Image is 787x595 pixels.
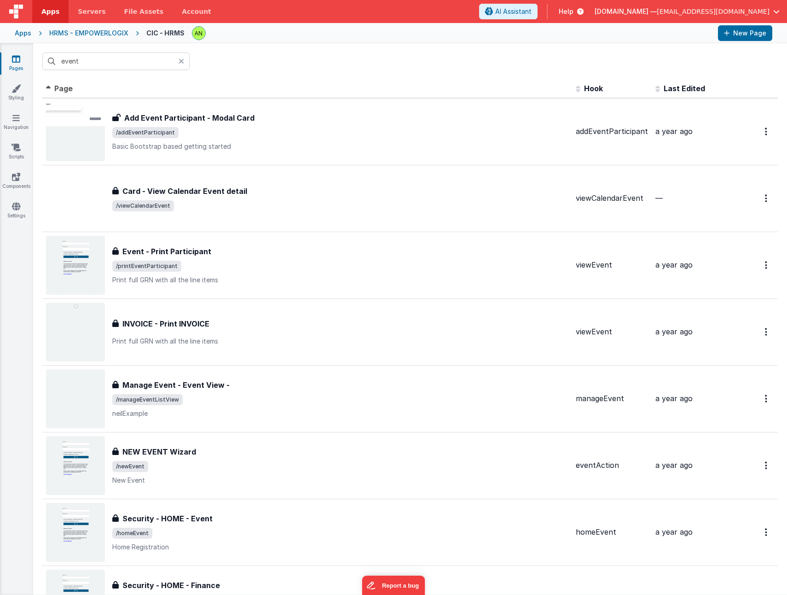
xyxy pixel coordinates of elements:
[112,528,152,539] span: /homeEvent
[42,52,190,70] input: Search pages, id's ...
[595,7,780,16] button: [DOMAIN_NAME] — [EMAIL_ADDRESS][DOMAIN_NAME]
[759,322,774,341] button: Options
[576,327,648,337] div: viewEvent
[759,523,774,542] button: Options
[655,327,693,336] span: a year ago
[576,260,648,270] div: viewEvent
[759,389,774,408] button: Options
[718,25,772,41] button: New Page
[664,84,705,93] span: Last Edited
[655,193,663,203] span: —
[112,200,174,211] span: /viewCalendarEvent
[122,446,196,457] h3: NEW EVENT Wizard
[576,193,648,204] div: viewCalendarEvent
[759,456,774,475] button: Options
[112,127,179,138] span: /addEventParticipant
[124,7,164,16] span: File Assets
[112,461,148,472] span: /newEvent
[122,513,213,524] h3: Security - HOME - Event
[362,576,425,595] iframe: Marker.io feedback button
[759,122,774,141] button: Options
[479,4,538,19] button: AI Assistant
[759,256,774,274] button: Options
[49,29,128,38] div: HRMS - EMPOWERLOGIX
[112,337,568,346] p: Print full GRN with all the line items
[559,7,573,16] span: Help
[657,7,770,16] span: [EMAIL_ADDRESS][DOMAIN_NAME]
[15,29,31,38] div: Apps
[584,84,603,93] span: Hook
[122,318,209,329] h3: INVOICE - Print INVOICE
[655,260,693,269] span: a year ago
[78,7,105,16] span: Servers
[495,7,532,16] span: AI Assistant
[146,29,185,38] div: CIC - HRMS
[112,394,183,405] span: /manageEventListView
[122,580,220,591] h3: Security - HOME - Finance
[122,379,230,391] h3: Manage Event - Event View -
[655,461,693,470] span: a year ago
[576,393,648,404] div: manageEvent
[759,189,774,208] button: Options
[655,127,693,136] span: a year ago
[112,275,568,285] p: Print full GRN with all the line items
[112,261,181,272] span: /printEventParticipant
[112,542,568,552] p: Home Registration
[576,126,648,137] div: addEventParticipant
[124,112,255,123] h3: Add Event Participant - Modal Card
[122,186,247,197] h3: Card - View Calendar Event detail
[655,394,693,403] span: a year ago
[655,527,693,537] span: a year ago
[576,527,648,537] div: homeEvent
[576,460,648,471] div: eventAction
[112,476,568,485] p: New Event
[595,7,657,16] span: [DOMAIN_NAME] —
[54,84,73,93] span: Page
[41,7,59,16] span: Apps
[112,409,568,418] p: neilExample
[112,142,568,151] p: Basic Bootstrap based getting started
[192,27,205,40] img: 1ed2b4006576416bae4b007ab5b07290
[122,246,211,257] h3: Event - Print Participant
